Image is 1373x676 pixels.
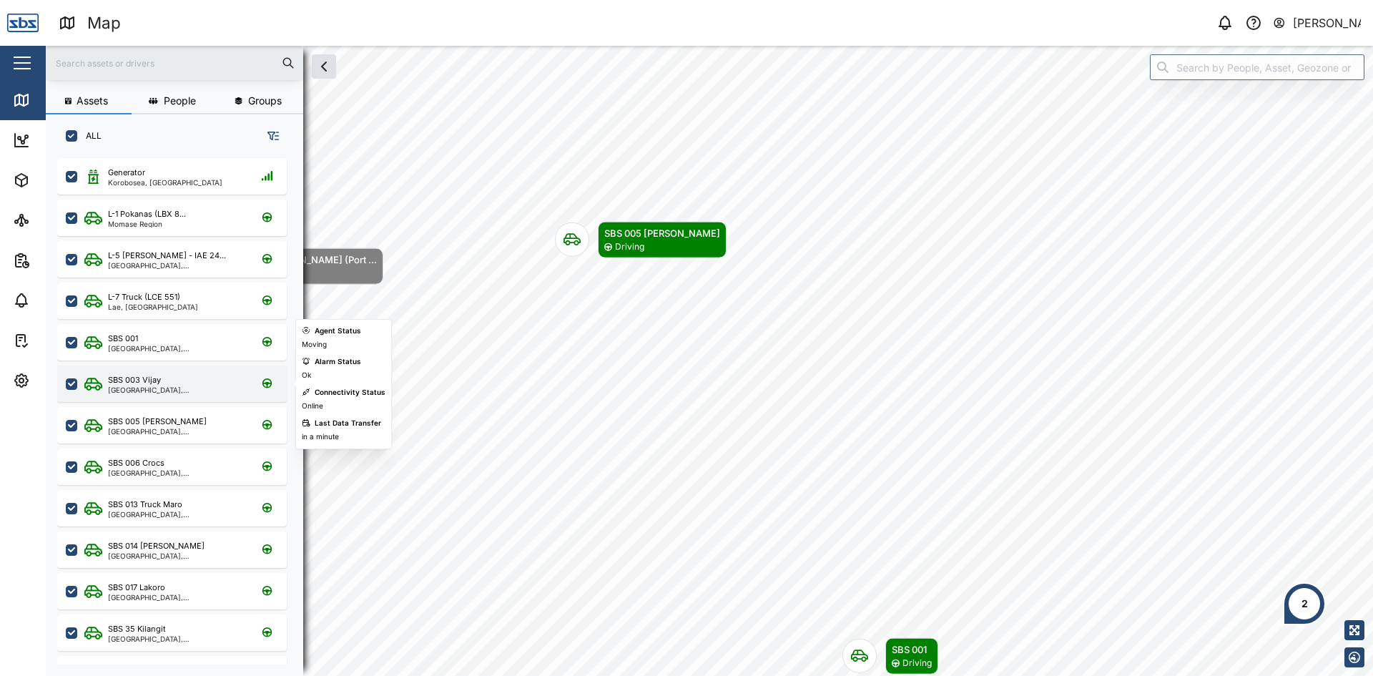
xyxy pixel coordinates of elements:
div: L-5 [PERSON_NAME] - IAE 24... [108,250,226,262]
div: Map [87,11,121,36]
div: SBS 001 [892,642,932,657]
div: Alarm Status [315,356,361,368]
div: Agent Status [315,325,361,337]
div: 2 [1301,596,1308,612]
div: Map [37,92,69,108]
div: [GEOGRAPHIC_DATA], [GEOGRAPHIC_DATA] [108,469,245,476]
div: Map marker [555,222,727,258]
div: Last Data Transfer [315,418,381,429]
div: [GEOGRAPHIC_DATA], [GEOGRAPHIC_DATA] [108,345,245,352]
div: Moving [302,339,327,351]
div: Map marker [842,638,938,675]
div: Map marker [1283,582,1326,625]
div: SBS 006 Crocs [108,457,164,469]
div: Ok [302,370,311,381]
div: SBS 003 Vijay [108,374,161,386]
div: L-7 Truck (LCE 551) [108,291,180,303]
div: [GEOGRAPHIC_DATA], [GEOGRAPHIC_DATA] [108,552,245,559]
div: in a minute [302,431,339,443]
div: SBS 001 [108,333,138,345]
div: [PERSON_NAME] [1293,14,1362,32]
canvas: Map [46,46,1373,676]
div: Online [302,401,323,412]
div: SBS 35 Kilangit [108,623,166,635]
span: Groups [248,96,282,106]
div: [GEOGRAPHIC_DATA], [GEOGRAPHIC_DATA] [108,594,245,601]
div: Driving [615,240,644,254]
span: Assets [77,96,108,106]
div: L-1 Pokanas (LBX 8... [108,208,186,220]
div: Reports [37,253,86,268]
div: Korobosea, [GEOGRAPHIC_DATA] [108,179,222,186]
span: People [164,96,196,106]
input: Search by People, Asset, Geozone or Place [1150,54,1364,80]
div: SBS 014 [PERSON_NAME] [108,540,205,552]
div: Dashboard [37,132,102,148]
div: grid [57,153,302,665]
div: Lae, [GEOGRAPHIC_DATA] [108,303,198,310]
div: Generator [108,167,145,179]
img: Main Logo [7,7,39,39]
div: [GEOGRAPHIC_DATA], [GEOGRAPHIC_DATA] [108,428,245,435]
div: SBS 013 Truck Maro [108,499,182,511]
div: [GEOGRAPHIC_DATA], [GEOGRAPHIC_DATA] [108,511,245,518]
div: Assets [37,172,82,188]
div: [GEOGRAPHIC_DATA], [GEOGRAPHIC_DATA] [108,386,245,393]
div: Driving [902,657,932,670]
div: Alarms [37,293,82,308]
input: Search assets or drivers [54,52,295,74]
div: Momase Region [108,220,186,227]
div: Connectivity Status [315,387,385,398]
div: Settings [37,373,88,388]
label: ALL [77,130,102,142]
div: Sites [37,212,72,228]
div: SBS 005 [PERSON_NAME] [108,416,207,428]
div: Tasks [37,333,77,348]
button: [PERSON_NAME] [1272,13,1362,33]
div: [GEOGRAPHIC_DATA], [GEOGRAPHIC_DATA] [108,635,245,642]
div: [GEOGRAPHIC_DATA], [GEOGRAPHIC_DATA] [108,262,245,269]
div: SBS 005 [PERSON_NAME] [604,226,720,240]
div: SBS 017 Lakoro [108,582,165,594]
